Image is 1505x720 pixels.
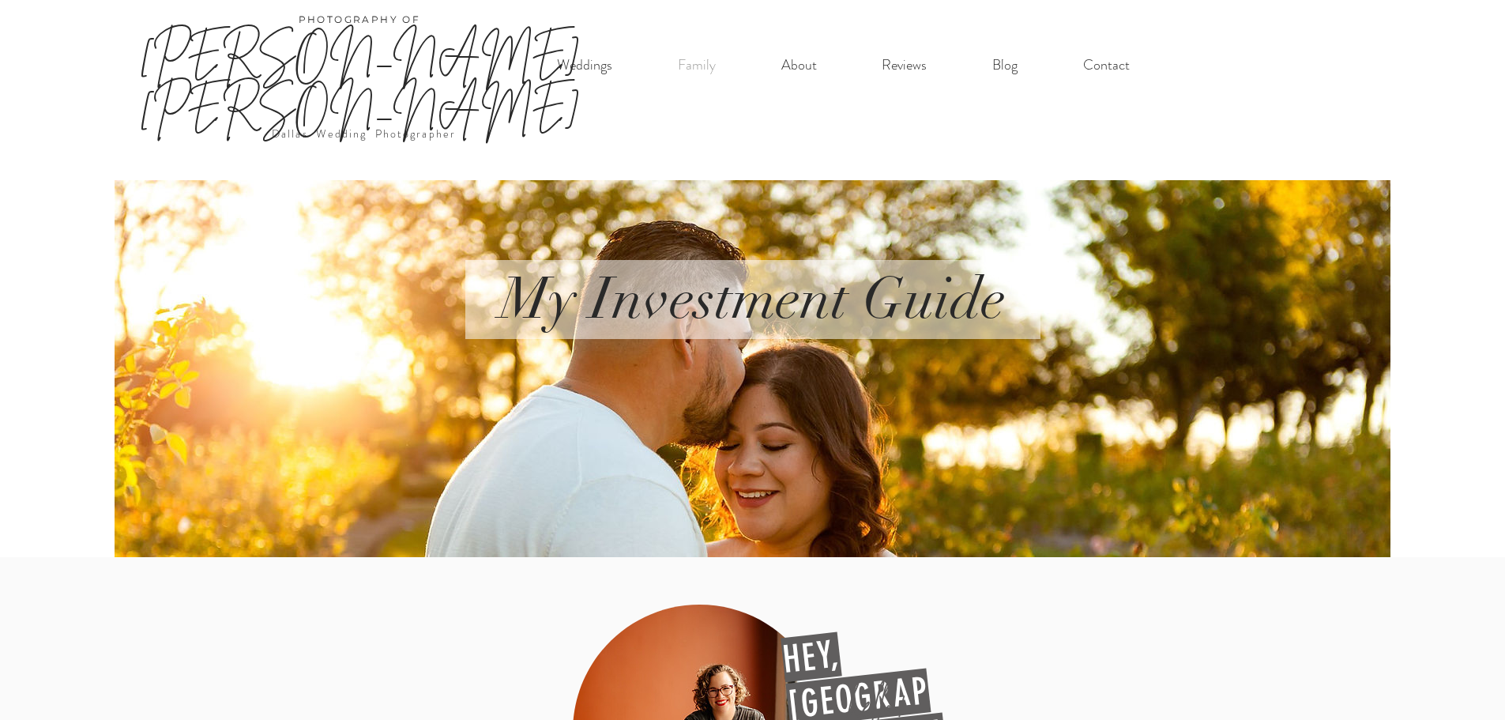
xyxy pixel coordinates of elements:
a: Dallas Wedding Photographer [272,126,456,141]
p: Contact [1075,49,1138,81]
p: Family [670,49,724,81]
a: Reviews [849,49,960,81]
a: Contact [1051,49,1163,81]
img: IMG_2966.jpg [115,180,1390,557]
a: About [749,49,849,81]
span: My Investment Guide [500,263,1006,334]
p: Reviews [874,49,935,81]
a: [PERSON_NAME] [PERSON_NAME] [139,27,580,134]
a: Blog [960,49,1051,81]
p: About [773,49,825,81]
nav: Site [525,49,1163,81]
a: Family [645,49,749,81]
p: Blog [984,49,1025,81]
span: PHOTOGRAPHY OF [299,13,421,25]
